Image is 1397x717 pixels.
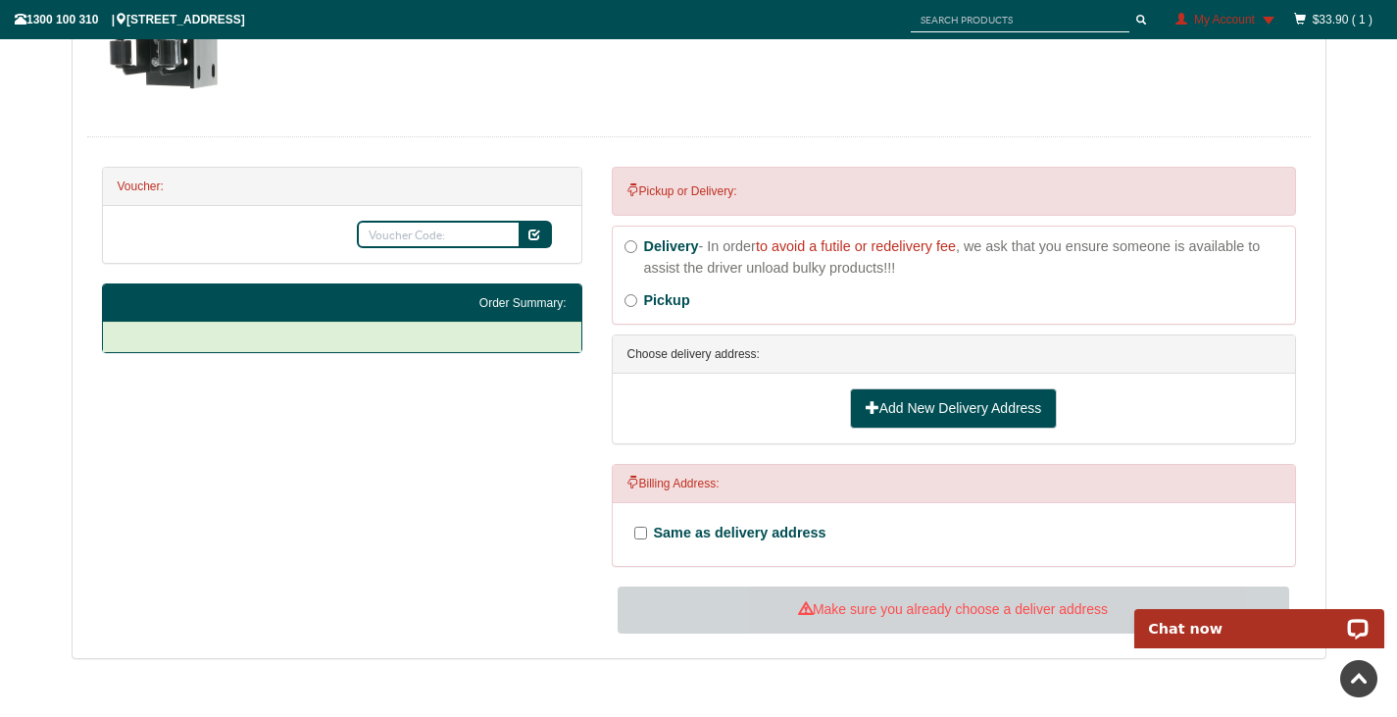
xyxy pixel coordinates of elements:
input: Delivery- In orderto avoid a futile or redelivery fee, we ask that you ensure someone is availabl... [624,240,637,253]
span: Same as delivery address [654,525,826,540]
input: Pickup [624,294,637,307]
span: Pickup [644,292,690,308]
strong: Order Summary: [479,296,567,310]
span: Billing Address: [627,477,720,490]
a: Add New Delivery Address [850,388,1058,430]
a: $33.90 ( 1 ) [1313,13,1372,26]
input: Same as delivery address [634,527,647,539]
span: Pickup or Delivery: [627,184,737,198]
span: My Account [1194,13,1255,26]
strong: Delivery [644,238,699,254]
span: to avoid a futile or redelivery fee [756,238,956,254]
iframe: LiveChat chat widget [1122,587,1397,648]
input: Voucher Code: [357,221,522,248]
div: Choose delivery address: [613,335,1295,374]
input: SEARCH PRODUCTS [911,8,1129,32]
strong: - In order , we ask that you ensure someone is available to assist the driver unload bulky produc... [644,238,1261,276]
span: 1300 100 310 | [STREET_ADDRESS] [15,13,245,26]
strong: Voucher: [118,179,164,193]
